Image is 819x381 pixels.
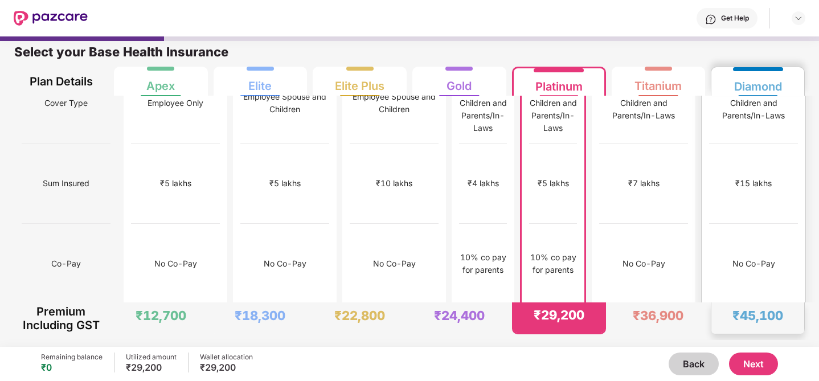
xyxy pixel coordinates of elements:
[43,173,89,194] span: Sum Insured
[599,84,688,122] div: Employee Spouse Children and Parents/In-Laws
[468,177,499,190] div: ₹4 lakhs
[126,353,177,362] div: Utilized amount
[269,177,301,190] div: ₹5 lakhs
[669,353,719,375] button: Back
[200,353,253,362] div: Wallet allocation
[634,70,682,93] div: Titanium
[732,308,783,323] div: ₹45,100
[459,72,507,134] div: Employee Spouse Children and Parents/In-Laws
[373,257,416,270] div: No Co-Pay
[628,177,660,190] div: ₹7 lakhs
[335,70,384,93] div: Elite Plus
[529,251,577,276] div: 10% co pay for parents
[160,177,191,190] div: ₹5 lakhs
[41,353,103,362] div: Remaining balance
[535,71,583,93] div: Platinum
[200,362,253,373] div: ₹29,200
[633,308,683,323] div: ₹36,900
[734,71,782,93] div: Diamond
[44,92,88,114] span: Cover Type
[51,253,81,275] span: Co-Pay
[623,257,665,270] div: No Co-Pay
[154,257,197,270] div: No Co-Pay
[721,14,749,23] div: Get Help
[529,72,577,134] div: Employee Spouse Children and Parents/In-Laws
[235,308,285,323] div: ₹18,300
[41,362,103,373] div: ₹0
[459,251,507,276] div: 10% co pay for parents
[732,257,775,270] div: No Co-Pay
[794,14,803,23] img: svg+xml;base64,PHN2ZyBpZD0iRHJvcGRvd24tMzJ4MzIiIHhtbG5zPSJodHRwOi8vd3d3LnczLm9yZy8yMDAwL3N2ZyIgd2...
[248,70,272,93] div: Elite
[376,177,412,190] div: ₹10 lakhs
[126,362,177,373] div: ₹29,200
[148,97,203,109] div: Employee Only
[240,91,329,116] div: Employee Spouse and Children
[22,67,101,96] div: Plan Details
[534,307,584,323] div: ₹29,200
[14,44,805,67] div: Select your Base Health Insurance
[434,308,485,323] div: ₹24,400
[538,177,569,190] div: ₹5 lakhs
[735,177,772,190] div: ₹15 lakhs
[705,14,716,25] img: svg+xml;base64,PHN2ZyBpZD0iSGVscC0zMngzMiIgeG1sbnM9Imh0dHA6Ly93d3cudzMub3JnLzIwMDAvc3ZnIiB3aWR0aD...
[729,353,778,375] button: Next
[334,308,385,323] div: ₹22,800
[22,302,101,334] div: Premium Including GST
[136,308,186,323] div: ₹12,700
[447,70,472,93] div: Gold
[146,70,175,93] div: Apex
[264,257,306,270] div: No Co-Pay
[350,91,439,116] div: Employee Spouse and Children
[709,84,798,122] div: Employee Spouse Children and Parents/In-Laws
[14,11,88,26] img: New Pazcare Logo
